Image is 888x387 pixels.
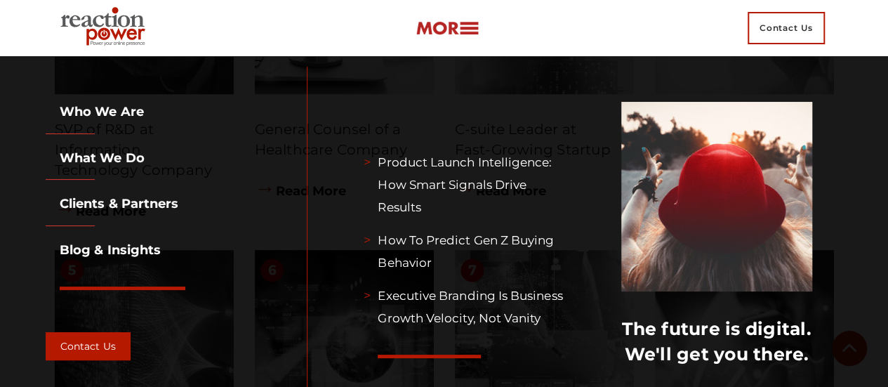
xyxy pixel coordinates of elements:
[46,104,144,119] a: Who we are
[378,155,552,214] a: Product Launch Intelligence: How Smart Signals Drive Results
[378,289,562,325] a: Executive Branding Is Business Growth Velocity, Not Vanity
[55,3,157,53] img: Executive Branding | Personal Branding Agency
[46,332,131,360] a: Contact Us
[378,233,554,270] a: How to Predict Gen Z Buying Behavior
[416,20,479,37] img: more-btn.png
[46,196,178,211] a: Clients & partners
[46,242,161,258] a: Blog & Insights
[46,150,145,166] a: What we do
[622,318,811,365] a: The future is digital.We'll get you there.
[748,12,825,44] span: Contact Us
